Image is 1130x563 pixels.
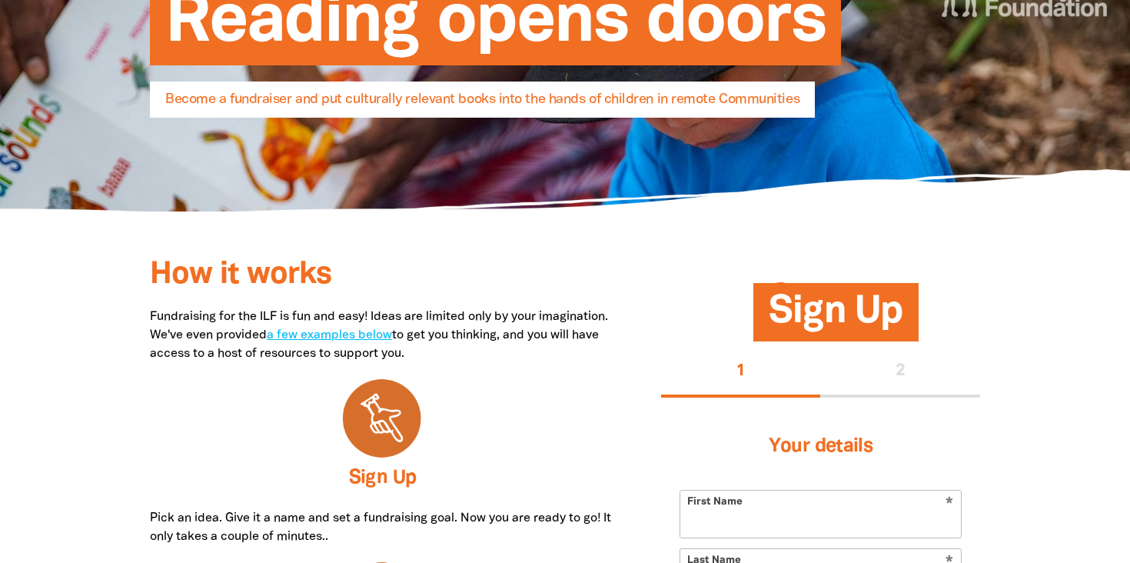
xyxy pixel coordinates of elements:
span: How it works [150,261,331,289]
span: Sign Up [769,295,902,341]
p: Fundraising for the ILF is fun and easy! Ideas are limited only by your imagination. We've even p... [150,308,615,363]
button: Stage 1 [661,348,821,397]
h3: Your details [680,416,962,478]
p: Pick an idea. Give it a name and set a fundraising goal. Now you are ready to go! It only takes a... [150,509,615,546]
a: a few examples below [267,330,392,341]
span: Become a fundraiser and put culturally relevant books into the hands of children in remote Commun... [165,93,799,118]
